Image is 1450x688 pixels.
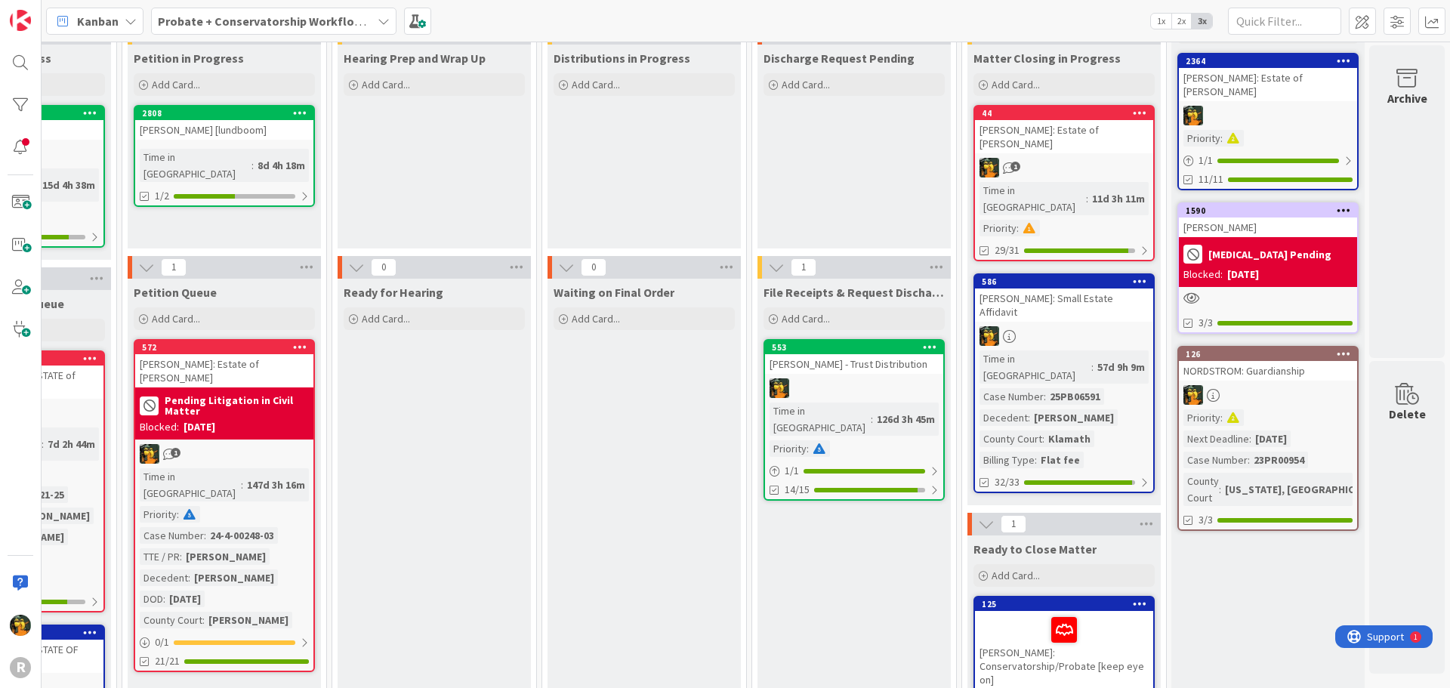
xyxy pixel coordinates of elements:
[134,339,315,672] a: 572[PERSON_NAME]: Estate of [PERSON_NAME]Pending Litigation in Civil MatterBlocked:[DATE]MRTime i...
[765,354,943,374] div: [PERSON_NAME] - Trust Distribution
[980,430,1042,447] div: County Court
[975,275,1153,288] div: 586
[152,312,200,325] span: Add Card...
[44,436,99,452] div: 7d 2h 44m
[1179,347,1357,361] div: 126
[135,106,313,140] div: 2808[PERSON_NAME] [lundboom]
[1044,430,1094,447] div: Klamath
[165,591,205,607] div: [DATE]
[973,105,1155,261] a: 44[PERSON_NAME]: Estate of [PERSON_NAME]MRTime in [GEOGRAPHIC_DATA]:11d 3h 11mPriority:29/31
[1220,409,1223,426] span: :
[1199,315,1213,331] span: 3/3
[140,149,251,182] div: Time in [GEOGRAPHIC_DATA]
[992,569,1040,582] span: Add Card...
[1179,385,1357,405] div: MR
[554,51,690,66] span: Distributions in Progress
[764,285,945,300] span: File Receipts & Request Discharge
[204,527,206,544] span: :
[975,106,1153,120] div: 44
[140,569,188,586] div: Decedent
[243,477,309,493] div: 147d 3h 16m
[1179,54,1357,101] div: 2364[PERSON_NAME]: Estate of [PERSON_NAME]
[982,108,1153,119] div: 44
[142,342,313,353] div: 572
[1183,473,1219,506] div: County Court
[1171,14,1192,29] span: 2x
[1179,68,1357,101] div: [PERSON_NAME]: Estate of [PERSON_NAME]
[770,378,789,398] img: MR
[155,653,180,669] span: 21/21
[140,419,179,435] div: Blocked:
[992,78,1040,91] span: Add Card...
[135,120,313,140] div: [PERSON_NAME] [lundboom]
[1088,190,1149,207] div: 11d 3h 11m
[973,51,1121,66] span: Matter Closing in Progress
[1228,8,1341,35] input: Quick Filter...
[39,177,99,193] div: 15d 4h 38m
[765,461,943,480] div: 1/1
[344,51,486,66] span: Hearing Prep and Wrap Up
[1086,190,1088,207] span: :
[1177,346,1359,531] a: 126NORDSTROM: GuardianshipMRPriority:Next Deadline:[DATE]Case Number:23PR00954County Court:[US_ST...
[1183,452,1248,468] div: Case Number
[975,275,1153,322] div: 586[PERSON_NAME]: Small Estate Affidavit
[32,2,69,20] span: Support
[572,78,620,91] span: Add Card...
[1192,14,1212,29] span: 3x
[140,527,204,544] div: Case Number
[980,350,1091,384] div: Time in [GEOGRAPHIC_DATA]
[1094,359,1149,375] div: 57d 9h 9m
[1199,171,1223,187] span: 11/11
[254,157,309,174] div: 8d 4h 18m
[190,569,278,586] div: [PERSON_NAME]
[1186,205,1357,216] div: 1590
[873,411,939,427] div: 126d 3h 45m
[980,326,999,346] img: MR
[554,285,674,300] span: Waiting on Final Order
[973,273,1155,493] a: 586[PERSON_NAME]: Small Estate AffidavitMRTime in [GEOGRAPHIC_DATA]:57d 9h 9mCase Number:25PB0659...
[765,341,943,374] div: 553[PERSON_NAME] - Trust Distribution
[1251,430,1291,447] div: [DATE]
[251,157,254,174] span: :
[770,440,807,457] div: Priority
[1179,204,1357,218] div: 1590
[362,312,410,325] span: Add Card...
[182,548,270,565] div: [PERSON_NAME]
[1091,359,1094,375] span: :
[1001,515,1026,533] span: 1
[1186,56,1357,66] div: 2364
[184,419,215,435] div: [DATE]
[205,612,292,628] div: [PERSON_NAME]
[975,326,1153,346] div: MR
[135,633,313,652] div: 0/1
[975,288,1153,322] div: [PERSON_NAME]: Small Estate Affidavit
[10,615,31,636] img: MR
[42,436,44,452] span: :
[1250,452,1308,468] div: 23PR00954
[975,158,1153,177] div: MR
[1179,106,1357,125] div: MR
[79,6,82,18] div: 1
[1179,54,1357,68] div: 2364
[1249,430,1251,447] span: :
[1183,385,1203,405] img: MR
[134,105,315,207] a: 2808[PERSON_NAME] [lundboom]Time in [GEOGRAPHIC_DATA]:8d 4h 18m1/2
[1042,430,1044,447] span: :
[980,182,1086,215] div: Time in [GEOGRAPHIC_DATA]
[764,51,915,66] span: Discharge Request Pending
[1035,452,1037,468] span: :
[77,12,119,30] span: Kanban
[980,158,999,177] img: MR
[1219,481,1221,498] span: :
[871,411,873,427] span: :
[982,276,1153,287] div: 586
[188,569,190,586] span: :
[975,597,1153,611] div: 125
[155,634,169,650] span: 0 / 1
[1179,151,1357,170] div: 1/1
[1387,89,1427,107] div: Archive
[1183,409,1220,426] div: Priority
[785,482,810,498] span: 14/15
[161,258,187,276] span: 1
[140,591,163,607] div: DOD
